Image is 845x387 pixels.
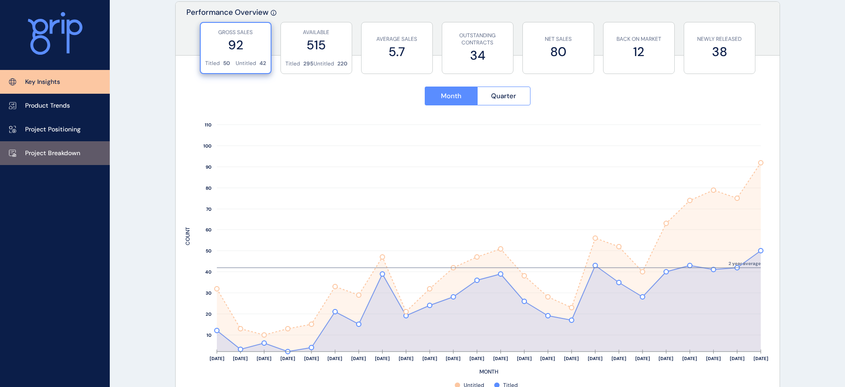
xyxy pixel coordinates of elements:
[206,311,211,317] text: 20
[608,35,670,43] p: BACK ON MARKET
[285,29,347,36] p: AVAILABLE
[207,332,211,338] text: 10
[366,43,428,61] label: 5.7
[259,60,266,67] p: 42
[205,269,211,275] text: 40
[257,356,272,361] text: [DATE]
[186,7,268,55] p: Performance Overview
[233,356,248,361] text: [DATE]
[25,101,70,110] p: Product Trends
[375,356,389,361] text: [DATE]
[366,35,428,43] p: AVERAGE SALES
[447,32,509,47] p: OUTSTANDING CONTRACTS
[25,125,81,134] p: Project Positioning
[446,356,461,361] text: [DATE]
[447,47,509,64] label: 34
[527,35,589,43] p: NET SALES
[206,164,211,170] text: 90
[540,356,555,361] text: [DATE]
[206,248,211,254] text: 50
[441,91,461,100] span: Month
[206,290,211,296] text: 30
[398,356,413,361] text: [DATE]
[328,356,342,361] text: [DATE]
[635,356,650,361] text: [DATE]
[706,356,720,361] text: [DATE]
[689,35,750,43] p: NEWLY RELEASED
[205,122,211,128] text: 110
[479,368,498,375] text: MONTH
[205,29,266,36] p: GROSS SALES
[659,356,673,361] text: [DATE]
[588,356,603,361] text: [DATE]
[753,356,768,361] text: [DATE]
[184,227,191,245] text: COUNT
[729,261,761,266] text: 2 year average
[206,227,211,233] text: 60
[314,60,334,68] p: Untitled
[206,206,211,212] text: 70
[203,143,211,149] text: 100
[493,356,508,361] text: [DATE]
[25,78,60,87] p: Key Insights
[425,87,478,105] button: Month
[527,43,589,61] label: 80
[205,60,220,67] p: Titled
[611,356,626,361] text: [DATE]
[564,356,579,361] text: [DATE]
[206,185,211,191] text: 80
[422,356,437,361] text: [DATE]
[608,43,670,61] label: 12
[517,356,531,361] text: [DATE]
[689,43,750,61] label: 38
[236,60,256,67] p: Untitled
[729,356,744,361] text: [DATE]
[337,60,347,68] p: 220
[470,356,484,361] text: [DATE]
[491,91,516,100] span: Quarter
[25,149,80,158] p: Project Breakdown
[280,356,295,361] text: [DATE]
[682,356,697,361] text: [DATE]
[304,356,319,361] text: [DATE]
[223,60,230,67] p: 50
[351,356,366,361] text: [DATE]
[477,87,530,105] button: Quarter
[209,356,224,361] text: [DATE]
[303,60,313,68] p: 295
[285,60,300,68] p: Titled
[205,36,266,54] label: 92
[285,36,347,54] label: 515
